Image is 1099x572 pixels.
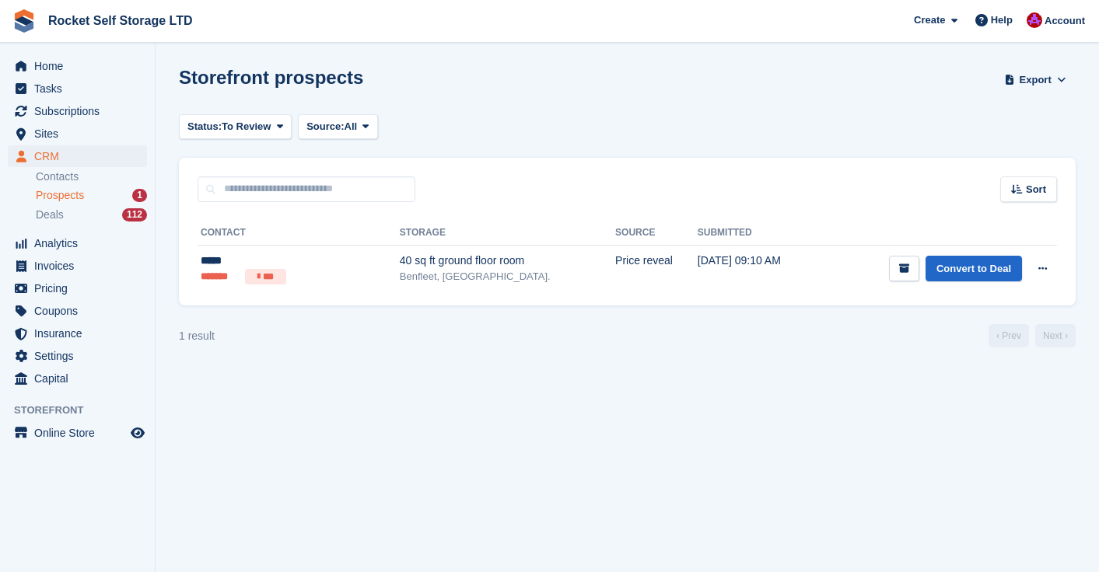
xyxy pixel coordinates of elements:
[36,208,64,222] span: Deals
[34,100,128,122] span: Subscriptions
[34,255,128,277] span: Invoices
[8,100,147,122] a: menu
[615,245,698,293] td: Price reveal
[179,328,215,344] div: 1 result
[36,207,147,223] a: Deals 112
[34,300,128,322] span: Coupons
[14,403,155,418] span: Storefront
[914,12,945,28] span: Create
[991,12,1013,28] span: Help
[1035,324,1076,347] a: Next
[36,169,147,184] a: Contacts
[1001,67,1069,92] button: Export
[34,78,128,99] span: Tasks
[400,269,615,284] div: Benfleet, [GEOGRAPHIC_DATA].
[187,119,222,134] span: Status:
[34,345,128,367] span: Settings
[306,119,344,134] span: Source:
[128,424,147,442] a: Preview store
[989,324,1029,347] a: Previous
[8,78,147,99] a: menu
[132,189,147,202] div: 1
[8,323,147,344] a: menu
[8,123,147,145] a: menu
[34,123,128,145] span: Sites
[34,55,128,77] span: Home
[36,188,84,203] span: Prospects
[34,145,128,167] span: CRM
[298,114,378,140] button: Source: All
[400,253,615,269] div: 40 sq ft ground floor room
[698,221,817,246] th: Submitted
[222,119,271,134] span: To Review
[8,300,147,322] a: menu
[8,145,147,167] a: menu
[400,221,615,246] th: Storage
[8,55,147,77] a: menu
[926,256,1022,281] a: Convert to Deal
[8,422,147,444] a: menu
[345,119,358,134] span: All
[985,324,1079,347] nav: Page
[8,345,147,367] a: menu
[34,277,128,299] span: Pricing
[698,245,817,293] td: [DATE] 09:10 AM
[8,255,147,277] a: menu
[42,8,199,33] a: Rocket Self Storage LTD
[179,114,292,140] button: Status: To Review
[1045,13,1085,29] span: Account
[34,232,128,254] span: Analytics
[1020,72,1052,88] span: Export
[8,368,147,389] a: menu
[8,277,147,299] a: menu
[34,323,128,344] span: Insurance
[12,9,36,33] img: stora-icon-8386f47178a22dfd0bd8f6a31ec36ba5ce8667c1dd55bd0f319d3a0aa187defe.svg
[8,232,147,254] a: menu
[1026,182,1046,197] span: Sort
[179,67,363,88] h1: Storefront prospects
[122,208,147,221] div: 112
[36,187,147,204] a: Prospects 1
[615,221,698,246] th: Source
[34,368,128,389] span: Capital
[1027,12,1042,28] img: Lee Tresadern
[34,422,128,444] span: Online Store
[198,221,400,246] th: Contact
